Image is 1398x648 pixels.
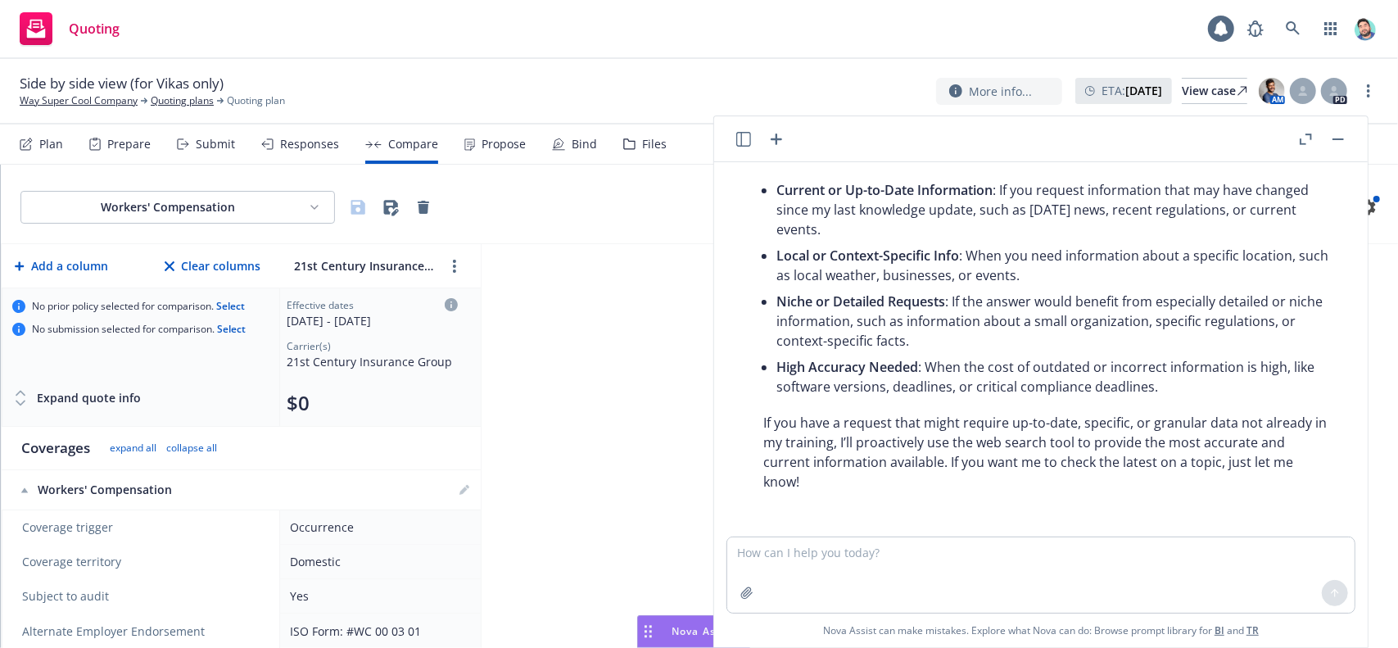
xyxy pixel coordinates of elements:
button: expand all [110,442,156,455]
div: Effective dates [287,298,458,312]
div: ISO Form: #WC 00 03 01 [290,623,464,640]
button: Nova Assist [637,615,750,648]
a: Way Super Cool Company [20,93,138,108]
a: Quoting plans [151,93,214,108]
div: Coverages [21,438,90,458]
span: No submission selected for comparison. [32,323,246,336]
a: View case [1182,78,1247,104]
div: Submit [196,138,235,151]
div: Yes [290,587,464,605]
li: : When you need information about a specific location, such as local weather, businesses, or events. [776,242,1332,288]
span: No prior policy selected for comparison. [32,300,245,313]
div: 21st Century Insurance Group [287,353,458,370]
a: Search [1277,12,1310,45]
span: Subject to audit [22,588,263,605]
div: Plan [39,138,63,151]
button: More info... [936,78,1062,105]
button: Clear columns [161,250,264,283]
a: Switch app [1314,12,1347,45]
span: Quoting [69,22,120,35]
div: Prepare [107,138,151,151]
span: Nova Assist can make mistakes. Explore what Nova can do: Browse prompt library for and [823,614,1259,647]
span: Niche or Detailed Requests [776,292,945,310]
div: Domestic [290,553,464,570]
span: Coverage trigger [22,519,263,536]
button: collapse all [166,442,217,455]
div: Compare [388,138,438,151]
a: more [1359,81,1378,101]
div: View case [1182,79,1247,103]
button: Add a column [11,250,111,283]
a: Quoting [13,6,126,52]
p: If you have a request that might require up-to-date, specific, or granular data not already in my... [763,413,1332,492]
a: editPencil [455,480,474,500]
li: : If you request information that may have changed since my last knowledge update, such as [DATE]... [776,177,1332,242]
span: Alternate Employer Endorsement [22,623,205,640]
span: Current or Up-to-Date Information [776,181,993,199]
button: Workers' Compensation [20,191,335,224]
span: Coverage territory [22,554,263,570]
li: : If the answer would benefit from especially detailed or niche information, such as information ... [776,288,1332,354]
div: Click to edit column carrier quote details [287,298,458,329]
img: photo [1352,16,1378,42]
span: Local or Context-Specific Info [776,247,959,265]
span: High Accuracy Needed [776,358,918,376]
div: [DATE] - [DATE] [287,312,458,329]
button: Expand quote info [12,382,141,415]
div: Workers' Compensation [34,199,301,215]
a: BI [1215,623,1224,637]
span: ETA : [1102,82,1162,99]
li: : When the cost of outdated or incorrect information is high, like software versions, deadlines, ... [776,354,1332,400]
span: Quoting plan [227,93,285,108]
a: Report a Bug [1239,12,1272,45]
a: TR [1246,623,1259,637]
div: Drag to move [638,616,658,647]
span: Side by side view (for Vikas only) [20,74,224,93]
input: 21st Century Insurance Group [290,254,438,278]
div: Bind [572,138,597,151]
span: More info... [969,83,1032,100]
strong: [DATE] [1125,83,1162,98]
div: Carrier(s) [287,339,458,353]
div: Files [642,138,667,151]
button: $0 [287,390,310,416]
div: Propose [482,138,526,151]
div: Workers' Compensation [21,482,264,498]
div: Responses [280,138,339,151]
span: Nova Assist [672,624,736,638]
a: more [445,256,464,276]
div: Total premium (click to edit billing info) [287,390,458,416]
img: photo [1259,78,1285,104]
div: Occurrence [290,519,464,536]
